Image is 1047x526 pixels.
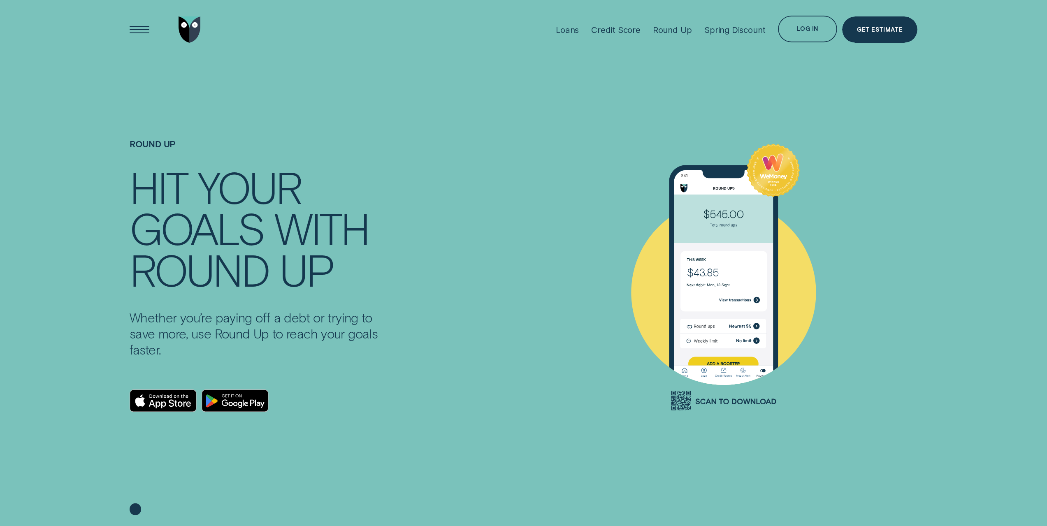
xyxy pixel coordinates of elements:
[197,166,301,207] div: YOUR
[130,389,197,412] a: Download on the App Store
[591,25,641,35] div: Credit Score
[179,16,201,43] img: Wisr
[130,309,386,357] p: Whether you’re paying off a debt or trying to save more, use Round Up to reach your goals faster.
[202,389,269,412] a: Android App on Google Play
[653,25,692,35] div: Round Up
[130,139,386,166] h1: Round Up
[274,207,369,248] div: WITH
[130,166,386,290] h4: HIT YOUR GOALS WITH ROUND UP
[126,16,153,43] button: Open Menu
[778,16,837,42] button: Log in
[556,25,579,35] div: Loans
[130,166,187,207] div: HIT
[842,16,917,43] a: Get Estimate
[704,25,766,35] div: Spring Discount
[130,207,264,248] div: GOALS
[130,248,269,290] div: ROUND
[279,248,333,290] div: UP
